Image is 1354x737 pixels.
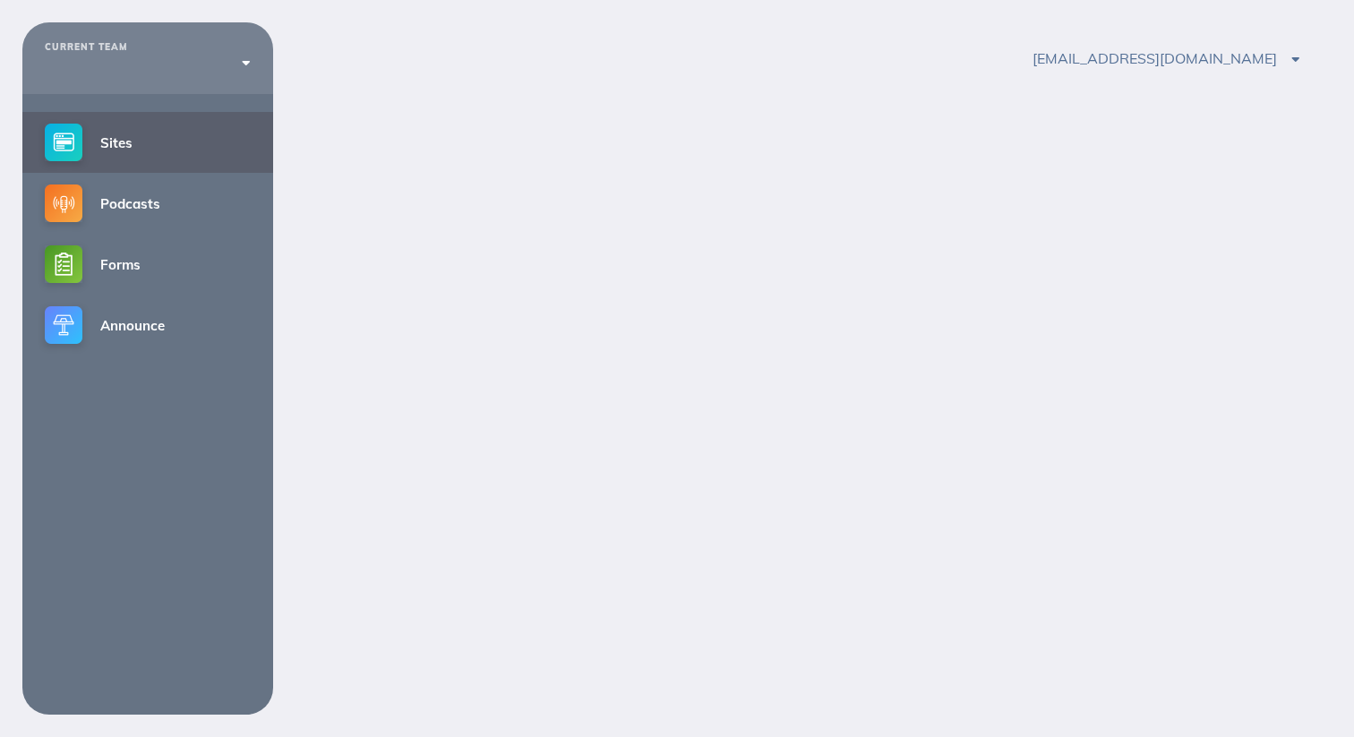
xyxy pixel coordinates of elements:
img: announce-small@2x.png [45,306,82,344]
div: CURRENT TEAM [45,42,251,53]
a: Forms [22,234,273,295]
img: forms-small@2x.png [45,245,82,283]
span: [EMAIL_ADDRESS][DOMAIN_NAME] [1033,49,1299,67]
a: Announce [22,295,273,356]
img: podcasts-small@2x.png [45,184,82,222]
img: sites-small@2x.png [45,124,82,161]
a: Sites [22,112,273,173]
a: Podcasts [22,173,273,234]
